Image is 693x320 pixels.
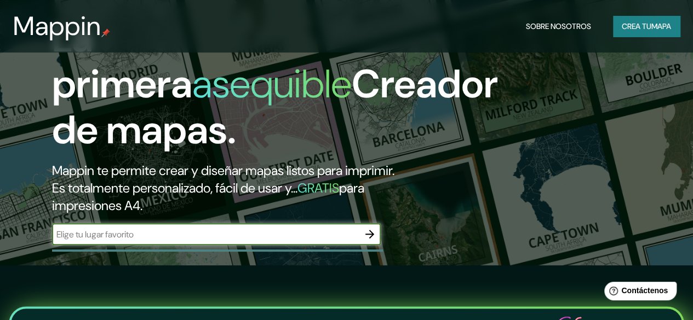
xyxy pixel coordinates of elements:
input: Elige tu lugar favorito [52,228,359,241]
font: para impresiones A4. [52,179,364,214]
img: pin de mapeo [101,28,110,37]
button: Crea tumapa [613,16,680,37]
font: mapa [651,21,671,31]
button: Sobre nosotros [522,16,595,37]
font: Sobre nosotros [526,21,591,31]
font: Creador de mapas. [52,59,498,155]
font: GRATIS [297,179,339,196]
iframe: Lanzador de widgets de ayuda [595,277,681,308]
font: Mappin [13,9,101,43]
font: asequible [192,59,352,109]
font: Crea tu [622,21,651,31]
font: Es totalmente personalizado, fácil de usar y... [52,179,297,196]
font: Mappin te permite crear y diseñar mapas listos para imprimir. [52,162,394,179]
font: La primera [52,13,192,109]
